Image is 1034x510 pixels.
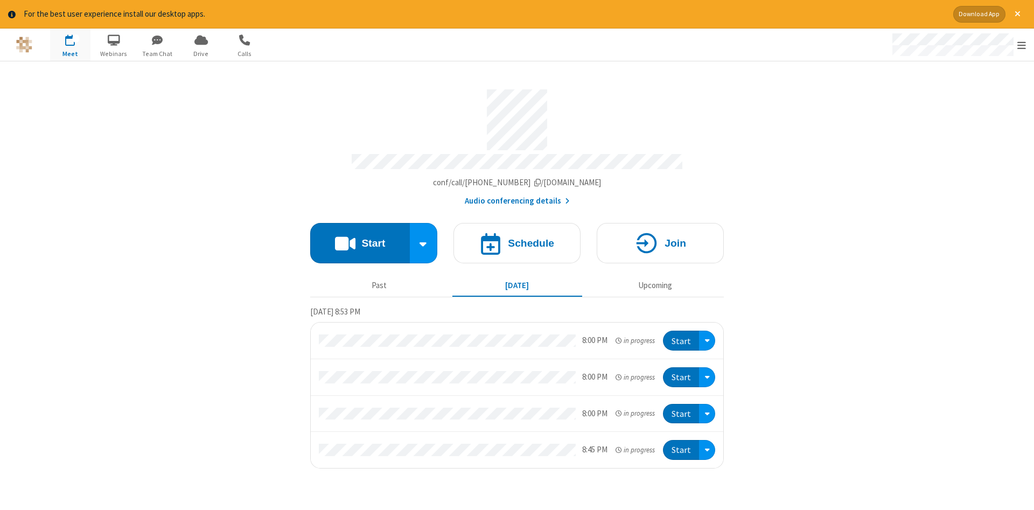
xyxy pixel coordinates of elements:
[508,238,554,248] h4: Schedule
[663,331,699,351] button: Start
[1009,6,1026,23] button: Close alert
[453,223,581,263] button: Schedule
[616,445,655,455] em: in progress
[699,331,715,351] div: Open menu
[433,177,602,189] button: Copy my meeting room linkCopy my meeting room link
[73,34,80,43] div: 4
[452,276,582,296] button: [DATE]
[663,404,699,424] button: Start
[225,49,265,59] span: Calls
[616,372,655,382] em: in progress
[4,29,44,61] button: Logo
[310,223,410,263] button: Start
[953,6,1005,23] button: Download App
[616,336,655,346] em: in progress
[582,408,607,420] div: 8:00 PM
[94,49,134,59] span: Webinars
[616,408,655,418] em: in progress
[181,49,221,59] span: Drive
[16,37,32,53] img: QA Selenium DO NOT DELETE OR CHANGE
[310,81,724,207] section: Account details
[665,238,686,248] h4: Join
[433,177,602,187] span: Copy my meeting room link
[590,276,720,296] button: Upcoming
[310,305,724,469] section: Today's Meetings
[882,29,1034,61] div: Open menu
[361,238,385,248] h4: Start
[663,367,699,387] button: Start
[137,49,178,59] span: Team Chat
[310,306,360,317] span: [DATE] 8:53 PM
[24,8,945,20] div: For the best user experience install our desktop apps.
[410,223,438,263] div: Start conference options
[663,440,699,460] button: Start
[315,276,444,296] button: Past
[699,404,715,424] div: Open menu
[582,444,607,456] div: 8:45 PM
[597,223,724,263] button: Join
[699,367,715,387] div: Open menu
[582,334,607,347] div: 8:00 PM
[465,195,570,207] button: Audio conferencing details
[50,49,90,59] span: Meet
[699,440,715,460] div: Open menu
[582,371,607,383] div: 8:00 PM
